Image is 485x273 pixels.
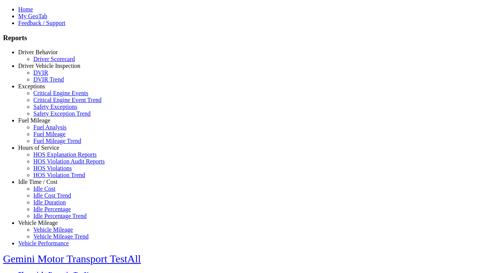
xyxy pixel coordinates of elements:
[3,34,482,42] h3: Reports
[18,49,58,55] a: Driver Behavior
[33,158,105,165] a: HOS Violation Audit Reports
[18,240,69,246] a: Vehicle Performance
[33,185,55,192] a: Idle Cost
[33,172,85,178] a: HOS Violation Trend
[33,206,71,212] a: Idle Percentage
[33,233,89,240] a: Vehicle Mileage Trend
[18,220,58,226] a: Vehicle Mileage
[18,20,65,26] a: Feedback / Support
[33,138,81,144] a: Fuel Mileage Trend
[33,131,66,137] a: Fuel Mileage
[18,6,33,13] a: Home
[33,69,48,76] a: DVIR
[18,13,47,19] a: My GeoTab
[18,63,80,69] a: Driver Vehicle Inspection
[18,179,58,185] a: Idle Time / Cost
[18,117,50,124] a: Fuel Mileage
[33,165,72,171] a: HOS Violations
[33,76,64,83] a: DVIR Trend
[33,56,75,62] a: Driver Scorecard
[33,199,66,206] a: Idle Duration
[33,213,86,219] a: Idle Percentage Trend
[18,83,45,89] a: Exceptions
[33,192,71,199] a: Idle Cost Trend
[33,97,102,103] a: Critical Engine Event Trend
[33,104,77,110] a: Safety Exceptions
[33,90,88,96] a: Critical Engine Events
[3,253,141,265] a: Gemini Motor Transport TestAll
[33,110,91,117] a: Safety Exception Trend
[33,124,67,130] a: Fuel Analysis
[33,226,73,233] a: Vehicle Mileage
[33,151,97,158] a: HOS Explanation Reports
[18,144,59,151] a: Hours of Service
